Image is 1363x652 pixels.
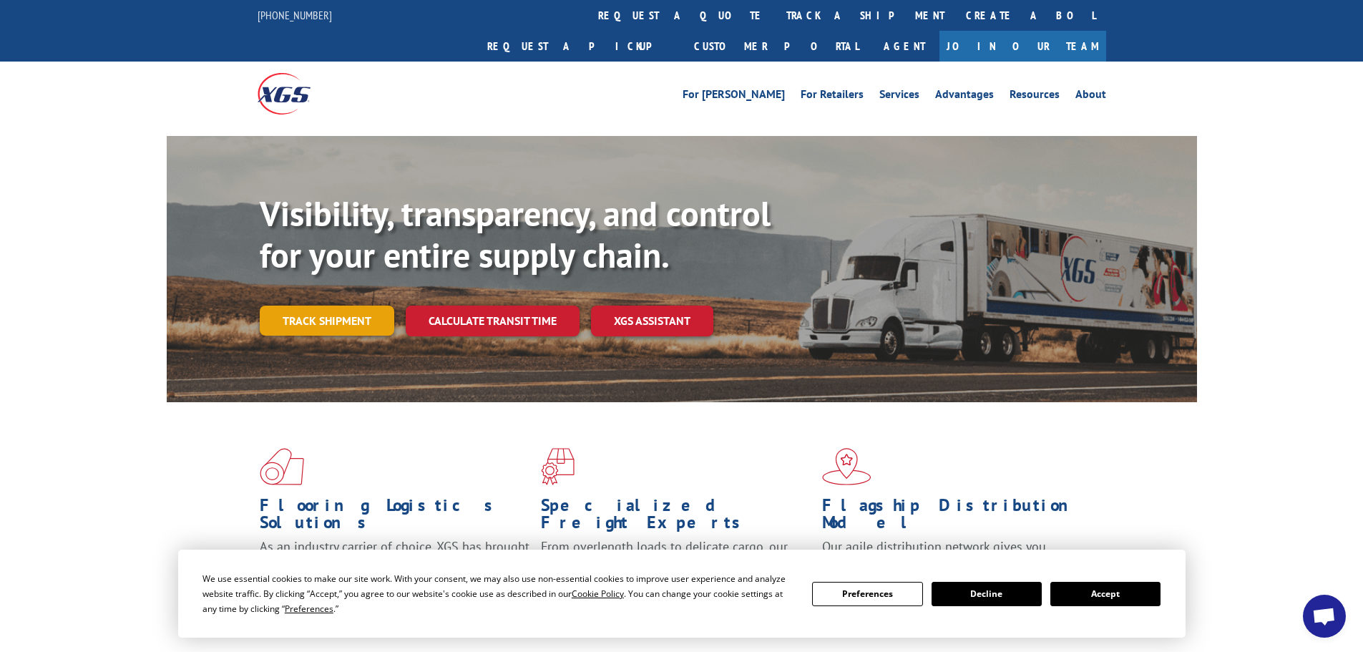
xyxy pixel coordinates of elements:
p: From overlength loads to delicate cargo, our experienced staff knows the best way to move your fr... [541,538,811,602]
span: Cookie Policy [572,588,624,600]
button: Preferences [812,582,922,606]
div: We use essential cookies to make our site work. With your consent, we may also use non-essential ... [202,571,795,616]
a: Request a pickup [477,31,683,62]
span: Our agile distribution network gives you nationwide inventory management on demand. [822,538,1085,572]
a: About [1075,89,1106,104]
img: xgs-icon-flagship-distribution-model-red [822,448,871,485]
a: Track shipment [260,306,394,336]
a: Customer Portal [683,31,869,62]
div: Cookie Consent Prompt [178,550,1186,638]
a: Advantages [935,89,994,104]
a: Services [879,89,919,104]
h1: Specialized Freight Experts [541,497,811,538]
a: For Retailers [801,89,864,104]
h1: Flagship Distribution Model [822,497,1093,538]
span: As an industry carrier of choice, XGS has brought innovation and dedication to flooring logistics... [260,538,529,589]
img: xgs-icon-total-supply-chain-intelligence-red [260,448,304,485]
a: Agent [869,31,939,62]
img: xgs-icon-focused-on-flooring-red [541,448,575,485]
a: Join Our Team [939,31,1106,62]
h1: Flooring Logistics Solutions [260,497,530,538]
div: Open chat [1303,595,1346,638]
a: XGS ASSISTANT [591,306,713,336]
a: Calculate transit time [406,306,580,336]
button: Accept [1050,582,1161,606]
a: Resources [1010,89,1060,104]
b: Visibility, transparency, and control for your entire supply chain. [260,191,771,277]
span: Preferences [285,603,333,615]
a: For [PERSON_NAME] [683,89,785,104]
a: [PHONE_NUMBER] [258,8,332,22]
button: Decline [932,582,1042,606]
